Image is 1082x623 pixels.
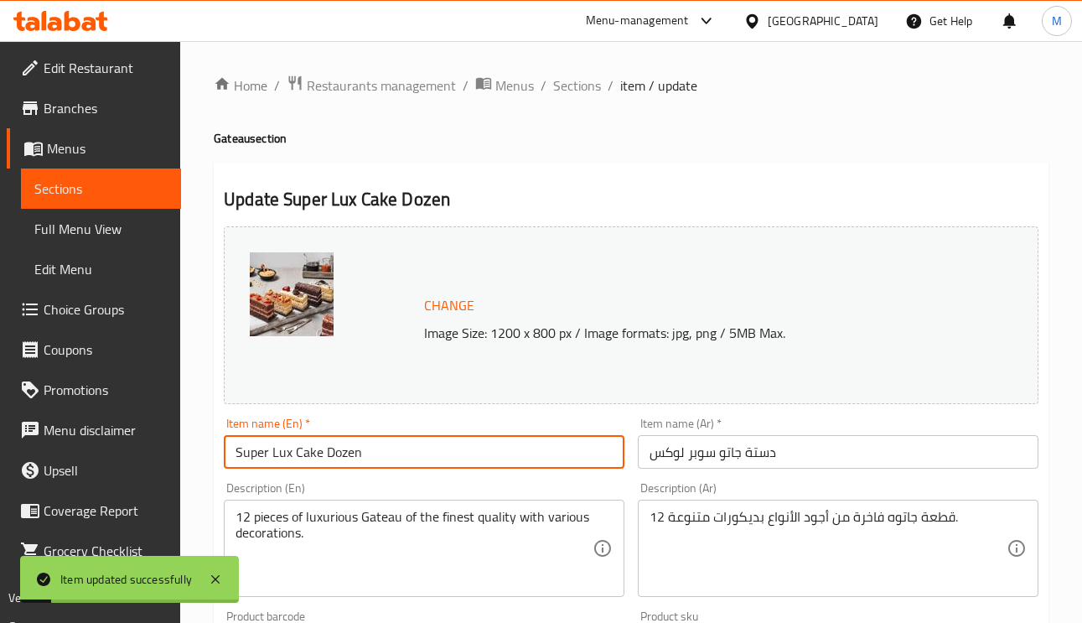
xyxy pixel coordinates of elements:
li: / [608,75,613,96]
a: Coupons [7,330,181,370]
span: Edit Restaurant [44,58,168,78]
a: Sections [21,169,181,209]
li: / [541,75,546,96]
span: Upsell [44,460,168,480]
span: Branches [44,98,168,118]
a: Coverage Report [7,491,181,531]
span: Menus [495,75,534,96]
li: / [274,75,280,96]
input: Enter name En [224,435,624,469]
span: Full Menu View [34,219,168,239]
span: Change [424,293,474,318]
span: M [1052,12,1062,30]
div: [GEOGRAPHIC_DATA] [768,12,878,30]
a: Upsell [7,450,181,491]
span: Choice Groups [44,299,168,319]
a: Grocery Checklist [7,531,181,571]
span: Version: [8,587,49,609]
button: Change [417,288,481,323]
a: Restaurants management [287,75,456,96]
h2: Update Super Lux Cake Dozen [224,187,1038,212]
a: Menus [7,128,181,169]
a: Menu disclaimer [7,410,181,450]
span: Menus [47,138,168,158]
textarea: 12 قطعة جاتوه فاخرة من أجود الأنواع بديكورات متنوعة. [650,509,1007,589]
a: Branches [7,88,181,128]
span: Restaurants management [307,75,456,96]
a: Promotions [7,370,181,410]
span: Promotions [44,380,168,400]
nav: breadcrumb [214,75,1048,96]
textarea: 12 pieces of luxurious Gateau of the finest quality with various decorations. [236,509,593,589]
a: Edit Restaurant [7,48,181,88]
h4: Gateau section [214,130,1048,147]
img: %D8%AF%D8%B3%D8%AA%D8%A9_%D8%AC%D8%A7%D8%AA%D9%88_%D8%B3%D9%88%D8%A8%D8%B1_%D9%84%D9%88%D9%83%D8%... [250,252,334,336]
span: Coupons [44,340,168,360]
a: Menus [475,75,534,96]
span: Edit Menu [34,259,168,279]
div: Item updated successfully [60,570,192,589]
a: Full Menu View [21,209,181,249]
input: Enter name Ar [638,435,1038,469]
span: Sections [34,179,168,199]
span: Grocery Checklist [44,541,168,561]
a: Edit Menu [21,249,181,289]
span: item / update [620,75,697,96]
p: Image Size: 1200 x 800 px / Image formats: jpg, png / 5MB Max. [417,323,989,343]
a: Sections [553,75,601,96]
a: Home [214,75,267,96]
a: Choice Groups [7,289,181,330]
li: / [463,75,469,96]
span: Menu disclaimer [44,420,168,440]
div: Menu-management [586,11,689,31]
span: Coverage Report [44,501,168,521]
